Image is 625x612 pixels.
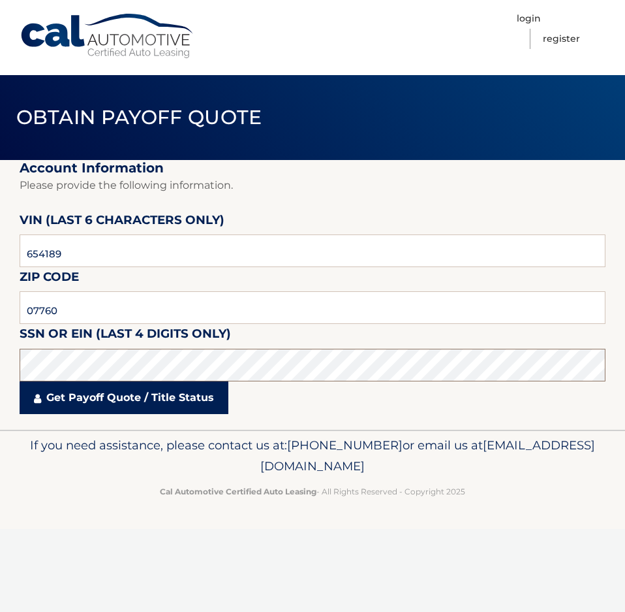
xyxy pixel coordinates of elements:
[20,267,79,291] label: Zip Code
[20,435,605,477] p: If you need assistance, please contact us at: or email us at
[543,29,580,49] a: Register
[20,13,196,59] a: Cal Automotive
[160,487,316,496] strong: Cal Automotive Certified Auto Leasing
[20,210,224,234] label: VIN (last 6 characters only)
[20,160,605,176] h2: Account Information
[20,324,231,348] label: SSN or EIN (last 4 digits only)
[20,381,228,414] a: Get Payoff Quote / Title Status
[287,438,403,453] span: [PHONE_NUMBER]
[517,8,541,29] a: Login
[20,485,605,498] p: - All Rights Reserved - Copyright 2025
[20,176,605,195] p: Please provide the following information.
[16,105,262,129] span: Obtain Payoff Quote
